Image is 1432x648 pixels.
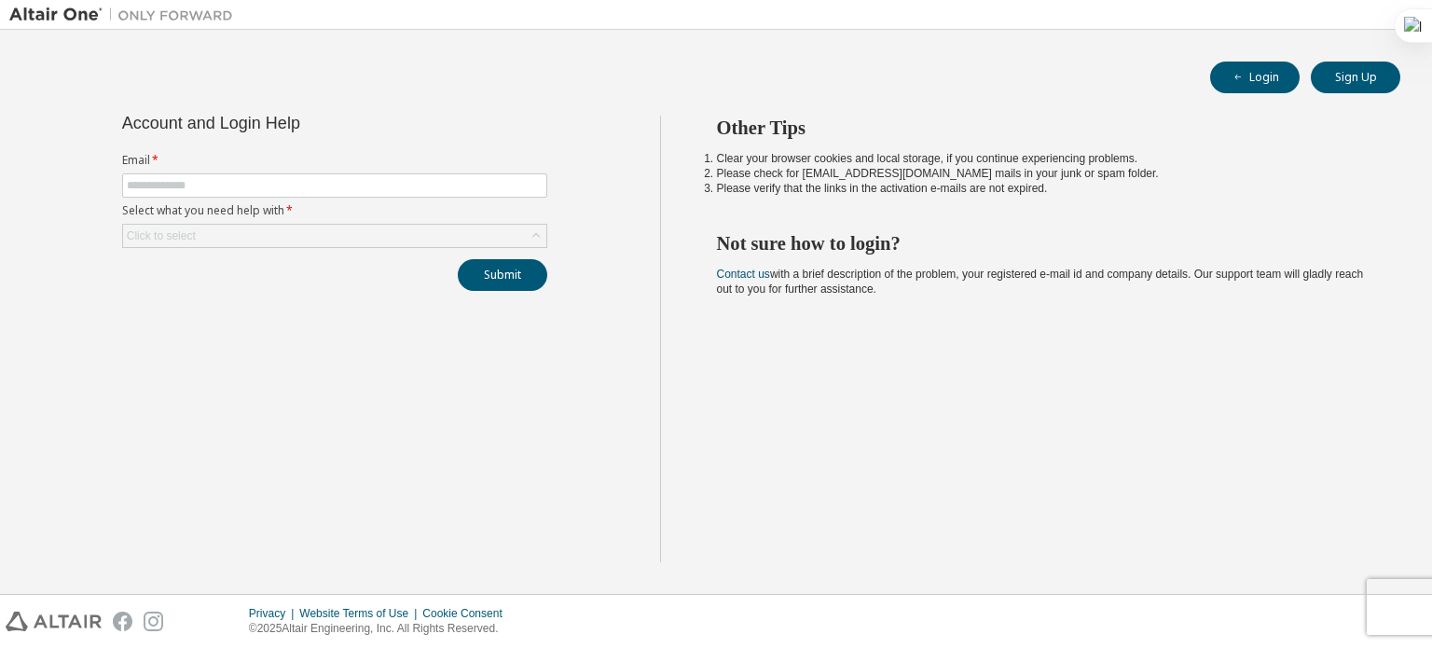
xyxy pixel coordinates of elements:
img: Altair One [9,6,242,24]
div: Cookie Consent [422,606,513,621]
img: instagram.svg [144,612,163,631]
div: Click to select [123,225,546,247]
div: Click to select [127,228,196,243]
h2: Other Tips [717,116,1368,140]
label: Email [122,153,547,168]
p: © 2025 Altair Engineering, Inc. All Rights Reserved. [249,621,514,637]
label: Select what you need help with [122,203,547,218]
div: Privacy [249,606,299,621]
button: Sign Up [1311,62,1400,93]
div: Website Terms of Use [299,606,422,621]
div: Account and Login Help [122,116,462,131]
li: Please check for [EMAIL_ADDRESS][DOMAIN_NAME] mails in your junk or spam folder. [717,166,1368,181]
button: Submit [458,259,547,291]
a: Contact us [717,268,770,281]
img: altair_logo.svg [6,612,102,631]
button: Login [1210,62,1300,93]
li: Clear your browser cookies and local storage, if you continue experiencing problems. [717,151,1368,166]
img: facebook.svg [113,612,132,631]
span: with a brief description of the problem, your registered e-mail id and company details. Our suppo... [717,268,1364,296]
h2: Not sure how to login? [717,231,1368,255]
li: Please verify that the links in the activation e-mails are not expired. [717,181,1368,196]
